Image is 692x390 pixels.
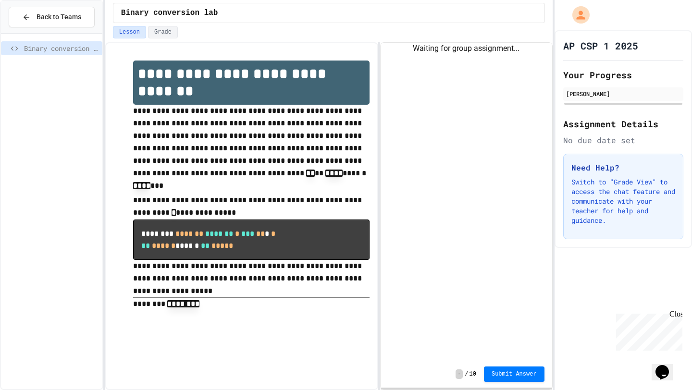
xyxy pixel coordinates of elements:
button: Back to Teams [9,7,95,27]
div: Chat with us now!Close [4,4,66,61]
div: No due date set [563,134,683,146]
p: Switch to "Grade View" to access the chat feature and communicate with your teacher for help and ... [571,177,675,225]
iframe: chat widget [612,310,682,351]
div: [PERSON_NAME] [566,89,680,98]
h3: Need Help? [571,162,675,173]
h1: AP CSP 1 2025 [563,39,638,52]
h2: Assignment Details [563,117,683,131]
span: Binary conversion lab [24,43,99,53]
span: Back to Teams [37,12,81,22]
span: Binary conversion lab [121,7,218,19]
button: Grade [148,26,178,38]
button: Lesson [113,26,146,38]
h2: Your Progress [563,68,683,82]
iframe: chat widget [652,352,682,380]
div: My Account [562,4,592,26]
